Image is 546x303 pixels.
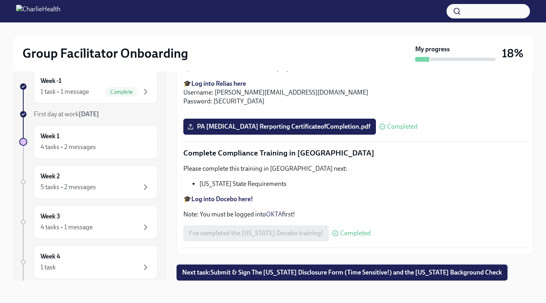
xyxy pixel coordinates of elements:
[41,252,60,261] h6: Week 4
[41,132,59,141] h6: Week 1
[183,148,526,158] p: Complete Compliance Training in [GEOGRAPHIC_DATA]
[183,210,526,219] p: Note: You must be logged into first!
[177,265,507,281] button: Next task:Submit & Sign The [US_STATE] Disclosure Form (Time Sensitive!) and the [US_STATE] Backg...
[191,80,246,87] a: Log into Relias here
[41,172,60,181] h6: Week 2
[106,89,138,95] span: Complete
[79,110,99,118] strong: [DATE]
[41,223,93,232] div: 4 tasks • 1 message
[41,143,96,151] div: 4 tasks • 2 messages
[19,70,157,103] a: Week -11 task • 1 messageComplete
[19,245,157,279] a: Week 41 task
[41,77,61,85] h6: Week -1
[183,164,526,173] p: Please complete this training in [GEOGRAPHIC_DATA] next:
[183,195,526,204] p: 🎓
[266,210,282,218] a: OKTA
[19,125,157,159] a: Week 14 tasks • 2 messages
[19,165,157,199] a: Week 25 tasks • 2 messages
[41,183,96,192] div: 5 tasks • 2 messages
[183,79,526,106] p: 🎓 Username: [PERSON_NAME][EMAIL_ADDRESS][DOMAIN_NAME] Password: [SECURITY_DATA]
[41,263,56,272] div: 1 task
[191,195,253,203] a: Log into Docebo here!
[262,65,328,72] strong: example pictured below
[183,119,376,135] label: PA [MEDICAL_DATA] Rerporting CertificateofCompletion.pdf
[41,212,60,221] h6: Week 3
[340,230,371,236] span: Completed
[19,205,157,239] a: Week 34 tasks • 1 message
[199,180,526,188] li: [US_STATE] State Requirements
[16,5,61,18] img: CharlieHealth
[41,87,89,96] div: 1 task • 1 message
[182,269,502,277] span: Next task : Submit & Sign The [US_STATE] Disclosure Form (Time Sensitive!) and the [US_STATE] Bac...
[502,46,524,61] h3: 18%
[19,110,157,119] a: First day at work[DATE]
[34,110,99,118] span: First day at work
[415,45,450,54] strong: My progress
[189,123,370,131] span: PA [MEDICAL_DATA] Rerporting CertificateofCompletion.pdf
[387,123,418,130] span: Completed
[22,45,188,61] h2: Group Facilitator Onboarding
